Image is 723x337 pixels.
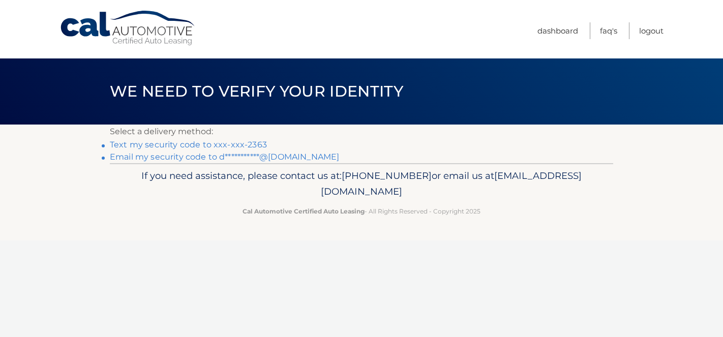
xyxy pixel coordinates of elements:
[243,207,365,215] strong: Cal Automotive Certified Auto Leasing
[110,140,267,149] a: Text my security code to xxx-xxx-2363
[110,82,403,101] span: We need to verify your identity
[342,170,432,181] span: [PHONE_NUMBER]
[59,10,197,46] a: Cal Automotive
[116,168,607,200] p: If you need assistance, please contact us at: or email us at
[639,22,664,39] a: Logout
[600,22,617,39] a: FAQ's
[116,206,607,217] p: - All Rights Reserved - Copyright 2025
[110,125,613,139] p: Select a delivery method:
[537,22,578,39] a: Dashboard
